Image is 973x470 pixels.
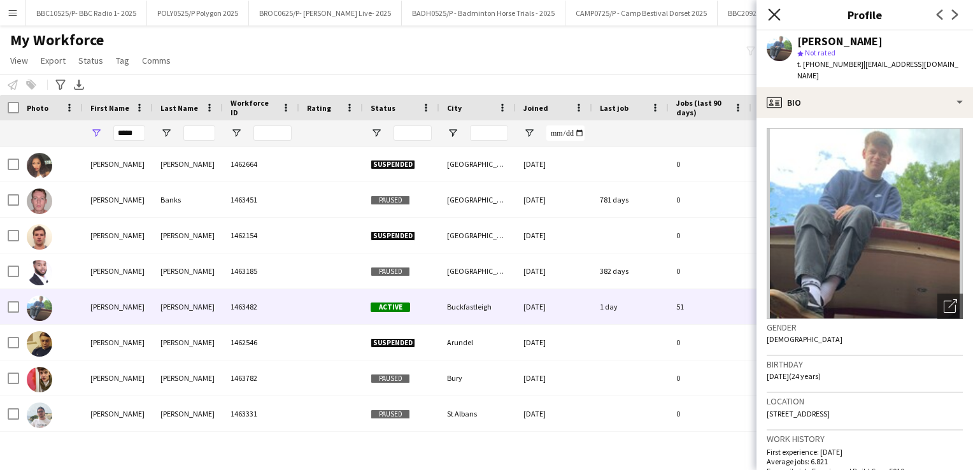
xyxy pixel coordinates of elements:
[153,325,223,360] div: [PERSON_NAME]
[516,396,592,431] div: [DATE]
[153,289,223,324] div: [PERSON_NAME]
[447,103,462,113] span: City
[153,218,223,253] div: [PERSON_NAME]
[797,59,863,69] span: t. [PHONE_NUMBER]
[767,433,963,445] h3: Work history
[516,253,592,288] div: [DATE]
[223,396,299,431] div: 1463331
[937,294,963,319] div: Open photos pop-in
[516,325,592,360] div: [DATE]
[223,360,299,395] div: 1463782
[516,182,592,217] div: [DATE]
[83,396,153,431] div: [PERSON_NAME]
[439,218,516,253] div: [GEOGRAPHIC_DATA]
[371,127,382,139] button: Open Filter Menu
[371,303,410,312] span: Active
[669,360,751,395] div: 0
[27,367,52,392] img: Louis Palmer
[516,289,592,324] div: [DATE]
[83,218,153,253] div: [PERSON_NAME]
[371,374,410,383] span: Paused
[10,55,28,66] span: View
[371,103,395,113] span: Status
[27,153,52,178] img: Jade Louise Logan
[676,98,728,117] span: Jobs (last 90 days)
[439,396,516,431] div: St Albans
[439,325,516,360] div: Arundel
[83,360,153,395] div: [PERSON_NAME]
[756,6,973,23] h3: Profile
[523,103,548,113] span: Joined
[439,182,516,217] div: [GEOGRAPHIC_DATA]
[797,36,883,47] div: [PERSON_NAME]
[36,52,71,69] a: Export
[223,253,299,288] div: 1463185
[516,146,592,182] div: [DATE]
[439,146,516,182] div: [GEOGRAPHIC_DATA]
[600,103,629,113] span: Last job
[153,182,223,217] div: Banks
[223,289,299,324] div: 1463482
[669,218,751,253] div: 0
[27,224,52,250] img: Louis Crosthwaite
[153,360,223,395] div: [PERSON_NAME]
[669,146,751,182] div: 0
[73,52,108,69] a: Status
[447,127,458,139] button: Open Filter Menu
[669,289,751,324] div: 51
[27,331,52,357] img: Louis Mead
[223,218,299,253] div: 1462154
[153,432,223,467] div: [PERSON_NAME]
[516,432,592,467] div: [DATE]
[669,182,751,217] div: 0
[147,1,249,25] button: POLY0525/P Polygon 2025
[767,128,963,319] img: Crew avatar or photo
[116,55,129,66] span: Tag
[516,360,592,395] div: [DATE]
[183,125,215,141] input: Last Name Filter Input
[153,146,223,182] div: [PERSON_NAME]
[231,98,276,117] span: Workforce ID
[253,125,292,141] input: Workforce ID Filter Input
[439,289,516,324] div: Buckfastleigh
[78,55,103,66] span: Status
[83,289,153,324] div: [PERSON_NAME]
[83,146,153,182] div: [PERSON_NAME]
[113,125,145,141] input: First Name Filter Input
[27,189,52,214] img: Louis Banks
[394,125,432,141] input: Status Filter Input
[439,253,516,288] div: [GEOGRAPHIC_DATA]
[592,289,669,324] div: 1 day
[142,55,171,66] span: Comms
[546,125,585,141] input: Joined Filter Input
[223,325,299,360] div: 1462546
[160,103,198,113] span: Last Name
[402,1,565,25] button: BADH0525/P - Badminton Horse Trials - 2025
[797,59,958,80] span: | [EMAIL_ADDRESS][DOMAIN_NAME]
[83,325,153,360] div: [PERSON_NAME]
[565,1,718,25] button: CAMP0725/P - Camp Bestival Dorset 2025
[767,409,830,418] span: [STREET_ADDRESS]
[767,457,963,466] p: Average jobs: 6.821
[249,1,402,25] button: BROC0625/P- [PERSON_NAME] Live- 2025
[160,127,172,139] button: Open Filter Menu
[371,160,415,169] span: Suspended
[83,182,153,217] div: [PERSON_NAME]
[153,396,223,431] div: [PERSON_NAME]
[371,267,410,276] span: Paused
[371,338,415,348] span: Suspended
[5,52,33,69] a: View
[27,402,52,428] img: Louis Rebold-stead
[83,253,153,288] div: [PERSON_NAME]
[523,127,535,139] button: Open Filter Menu
[27,260,52,285] img: LOUIS HOLLOWAY
[767,395,963,407] h3: Location
[669,253,751,288] div: 0
[137,52,176,69] a: Comms
[669,396,751,431] div: 0
[439,360,516,395] div: Bury
[669,325,751,360] div: 0
[223,182,299,217] div: 1463451
[371,409,410,419] span: Paused
[669,432,751,467] div: 0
